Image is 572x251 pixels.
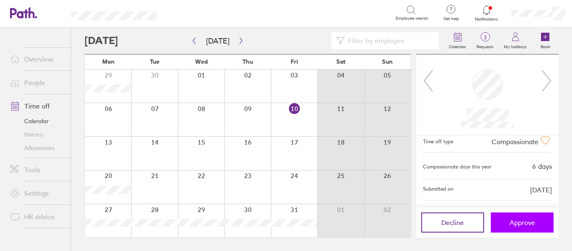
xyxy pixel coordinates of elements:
input: Filter by employee [345,33,434,49]
a: HR advice [3,208,71,225]
label: Requests [472,42,499,49]
button: Decline [421,212,484,233]
span: [DATE] [530,186,552,194]
span: Thu [242,58,253,65]
a: History [3,128,71,141]
span: Mon [102,58,115,65]
a: Calendar [3,114,71,128]
a: Book [532,27,559,54]
span: Notifications [473,17,500,22]
div: Time off type [423,135,453,145]
label: My holidays [499,42,532,49]
a: Overview [3,51,71,67]
span: Sat [336,58,345,65]
span: Submitted on [423,186,453,194]
label: Calendar [444,42,472,49]
a: Time off [3,98,71,114]
span: Fri [291,58,298,65]
span: Decline [441,219,464,226]
span: Sun [382,58,393,65]
button: [DATE] [199,34,236,48]
span: 3 [472,34,499,41]
label: Book [536,42,555,49]
span: Get help [438,16,465,21]
a: People [3,74,71,91]
a: Calendar [444,27,472,54]
a: Tools [3,161,71,178]
a: Settings [3,185,71,202]
a: My holidays [499,27,532,54]
span: Approve [510,219,535,226]
div: 6 days [532,163,552,170]
button: Approve [491,212,554,233]
span: Tue [150,58,160,65]
span: Wed [195,58,208,65]
a: Allowances [3,141,71,155]
div: Compassionate days this year [423,164,492,170]
a: Notifications [473,4,500,22]
span: Compassionate [492,137,539,146]
div: Search [179,9,201,16]
span: Employee search [396,16,428,21]
a: 3Requests [472,27,499,54]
